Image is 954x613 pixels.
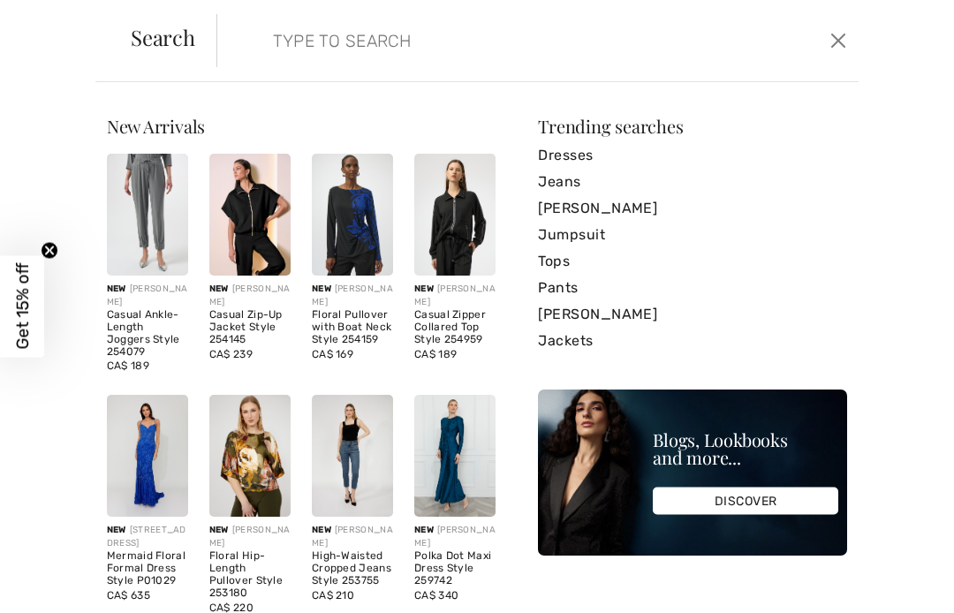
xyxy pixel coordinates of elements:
span: CA$ 340 [414,589,458,602]
div: Trending searches [538,117,847,135]
div: Floral Hip-Length Pullover Style 253180 [209,550,291,599]
div: Casual Zipper Collared Top Style 254959 [414,309,496,345]
span: New [312,525,331,535]
img: Casual Ankle-Length Joggers Style 254079. Grey melange [107,154,188,276]
span: New [209,284,229,294]
a: [PERSON_NAME] [538,301,847,328]
div: Blogs, Lookbooks and more... [653,431,838,466]
div: High-Waisted Cropped Jeans Style 253755 [312,550,393,587]
span: New [312,284,331,294]
a: Pants [538,275,847,301]
a: Jackets [538,328,847,354]
div: Floral Pullover with Boat Neck Style 254159 [312,309,393,345]
img: Floral Hip-Length Pullover Style 253180. Fern [209,395,291,517]
img: Blogs, Lookbooks and more... [538,390,847,556]
span: Search [131,26,195,48]
img: Casual Zipper Collared Top Style 254959. Black [414,154,496,276]
div: [PERSON_NAME] [209,524,291,550]
div: Casual Ankle-Length Joggers Style 254079 [107,309,188,358]
span: CA$ 635 [107,589,150,602]
div: Mermaid Floral Formal Dress Style P01029 [107,550,188,587]
div: [PERSON_NAME] [312,283,393,309]
div: [STREET_ADDRESS] [107,524,188,550]
span: New Arrivals [107,114,205,138]
button: Close [826,26,852,55]
div: [PERSON_NAME] [209,283,291,309]
span: CA$ 189 [414,348,457,360]
input: TYPE TO SEARCH [260,14,685,67]
a: Dresses [538,142,847,169]
a: Jeans [538,169,847,195]
span: New [107,284,126,294]
div: [PERSON_NAME] [107,283,188,309]
span: New [414,525,434,535]
div: Casual Zip-Up Jacket Style 254145 [209,309,291,345]
div: [PERSON_NAME] [312,524,393,550]
span: CA$ 239 [209,348,253,360]
div: [PERSON_NAME] [414,524,496,550]
div: [PERSON_NAME] [414,283,496,309]
img: Polka Dot Maxi Dress Style 259742. Peacock [414,395,496,517]
div: Polka Dot Maxi Dress Style 259742 [414,550,496,587]
img: Floral Pullover with Boat Neck Style 254159. Black/Royal Sapphire [312,154,393,276]
img: High-Waisted Cropped Jeans Style 253755. Blue [312,395,393,517]
span: CA$ 169 [312,348,353,360]
span: New [209,525,229,535]
a: Tops [538,248,847,275]
div: DISCOVER [653,488,838,515]
img: Casual Zip-Up Jacket Style 254145. Black [209,154,291,276]
a: [PERSON_NAME] [538,195,847,222]
span: CA$ 210 [312,589,354,602]
span: Get 15% off [12,263,33,350]
span: CA$ 189 [107,359,149,372]
span: New [107,525,126,535]
span: New [414,284,434,294]
img: Mermaid Floral Formal Dress Style P01029. Royal [107,395,188,517]
a: Jumpsuit [538,222,847,248]
button: Close teaser [41,242,58,260]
